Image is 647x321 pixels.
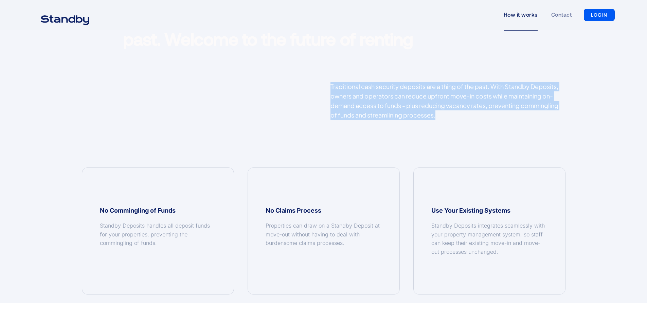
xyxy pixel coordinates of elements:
div: No Commingling of Funds [100,206,216,215]
div: Standby Deposits handles all deposit funds for your properties, preventing the commingling of funds. [100,221,216,248]
div: Properties can draw on a Standby Deposit at move-out without having to deal with burdensome claim... [266,221,382,248]
p: Traditional cash security deposits are a thing of the past. With Standby Deposits, owners and ope... [330,82,565,120]
div: Standby Deposits integrates seamlessly with your property management system, so staff can keep th... [431,221,547,256]
a: LOGIN [584,9,615,21]
div: No Claims Process [266,206,382,215]
div: Use Your Existing Systems [431,206,547,215]
a: home [32,11,98,19]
